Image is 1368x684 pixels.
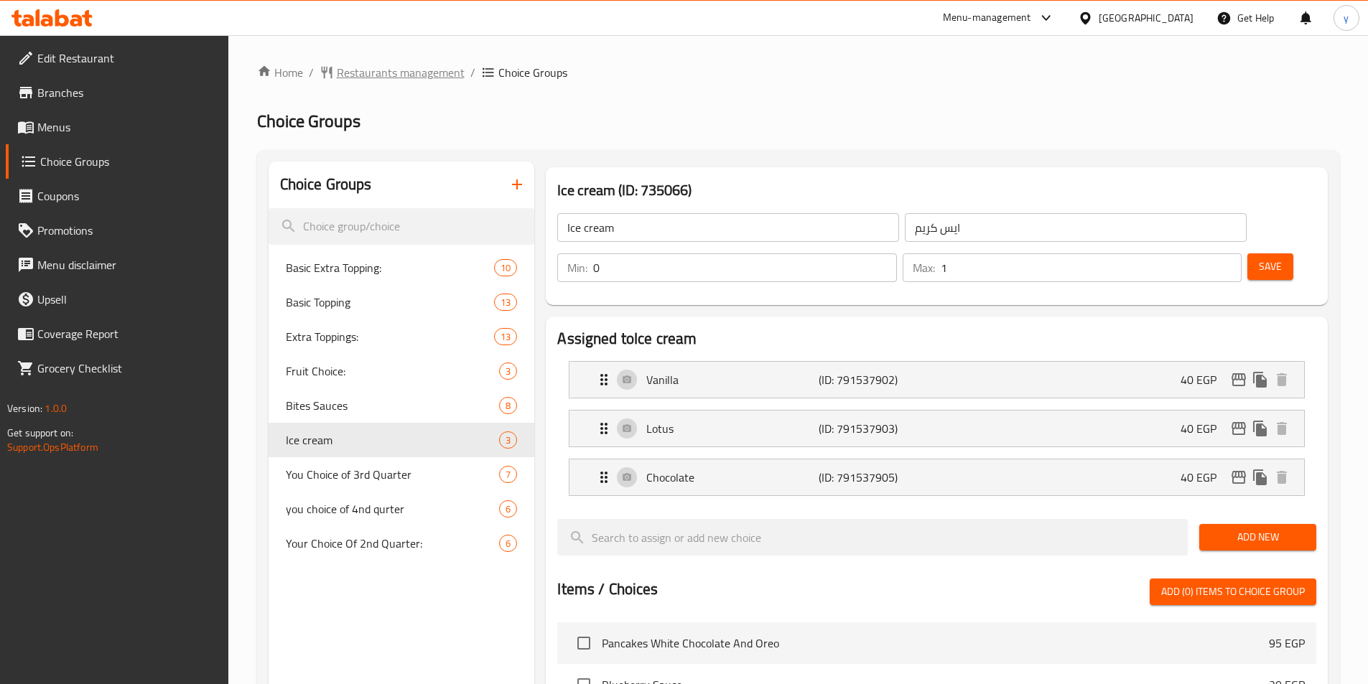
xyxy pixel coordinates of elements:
[557,328,1316,350] h2: Assigned to Ice cream
[269,457,535,492] div: You Choice of 3rd Quarter7
[37,222,217,239] span: Promotions
[37,118,217,136] span: Menus
[286,500,500,517] span: you choice of 4nd qurter
[557,453,1316,502] li: Expand
[569,459,1304,495] div: Expand
[1269,634,1305,652] p: 95 EGP
[1211,528,1305,546] span: Add New
[569,411,1304,446] div: Expand
[257,64,303,81] a: Home
[557,578,658,600] h2: Items / Choices
[6,144,228,179] a: Choice Groups
[494,328,517,345] div: Choices
[37,187,217,205] span: Coupons
[320,64,465,81] a: Restaurants management
[569,628,599,658] span: Select choice
[646,420,818,437] p: Lotus
[495,330,516,344] span: 13
[500,468,516,482] span: 7
[1181,420,1228,437] p: 40 EGP
[1228,418,1250,439] button: edit
[819,371,934,388] p: (ID: 791537902)
[943,9,1031,27] div: Menu-management
[1228,369,1250,390] button: edit
[6,75,228,110] a: Branches
[602,634,1269,652] span: Pancakes White Chocolate And Oreo
[286,328,495,345] span: Extra Toppings:
[557,179,1316,202] h3: Ice cream (ID: 735066)
[1150,578,1316,605] button: Add (0) items to choice group
[1344,10,1349,26] span: y
[500,502,516,516] span: 6
[1199,524,1316,551] button: Add New
[309,64,314,81] li: /
[257,64,1339,81] nav: breadcrumb
[286,431,500,449] span: Ice cream
[500,399,516,413] span: 8
[269,423,535,457] div: Ice cream3
[499,397,517,414] div: Choices
[1271,369,1293,390] button: delete
[6,179,228,213] a: Coupons
[37,256,217,273] span: Menu disclaimer
[557,519,1188,556] input: search
[499,500,517,517] div: Choices
[40,153,217,170] span: Choice Groups
[280,174,372,195] h2: Choice Groups
[286,397,500,414] span: Bites Sauces
[286,466,500,483] span: You Choice of 3rd Quarter
[495,261,516,275] span: 10
[269,388,535,423] div: Bites Sauces8
[1271,418,1293,439] button: delete
[269,354,535,388] div: Fruit Choice:3
[269,250,535,285] div: Basic Extra Topping:10
[494,259,517,276] div: Choices
[494,294,517,311] div: Choices
[1250,418,1271,439] button: duplicate
[500,537,516,551] span: 6
[569,362,1304,398] div: Expand
[1181,371,1228,388] p: 40 EGP
[7,423,73,442] span: Get support on:
[286,294,495,311] span: Basic Topping
[37,84,217,101] span: Branches
[6,213,228,248] a: Promotions
[567,259,587,276] p: Min:
[286,259,495,276] span: Basic Extra Topping:
[37,325,217,342] span: Coverage Report
[500,434,516,447] span: 3
[6,248,228,282] a: Menu disclaimer
[269,208,535,245] input: search
[646,371,818,388] p: Vanilla
[498,64,567,81] span: Choice Groups
[495,296,516,309] span: 13
[819,420,934,437] p: (ID: 791537903)
[1161,583,1305,601] span: Add (0) items to choice group
[1271,467,1293,488] button: delete
[913,259,935,276] p: Max:
[37,50,217,67] span: Edit Restaurant
[269,319,535,354] div: Extra Toppings:13
[819,469,934,486] p: (ID: 791537905)
[1250,369,1271,390] button: duplicate
[1250,467,1271,488] button: duplicate
[499,466,517,483] div: Choices
[45,399,67,418] span: 1.0.0
[37,360,217,377] span: Grocery Checklist
[269,492,535,526] div: you choice of 4nd qurter6
[1181,469,1228,486] p: 40 EGP
[257,105,360,137] span: Choice Groups
[499,431,517,449] div: Choices
[1099,10,1193,26] div: [GEOGRAPHIC_DATA]
[1247,253,1293,280] button: Save
[1228,467,1250,488] button: edit
[1259,258,1282,276] span: Save
[337,64,465,81] span: Restaurants management
[269,526,535,561] div: Your Choice Of 2nd Quarter:6
[500,365,516,378] span: 3
[499,362,517,380] div: Choices
[557,404,1316,453] li: Expand
[499,535,517,552] div: Choices
[7,438,98,456] a: Support.OpsPlatform
[286,362,500,380] span: Fruit Choice:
